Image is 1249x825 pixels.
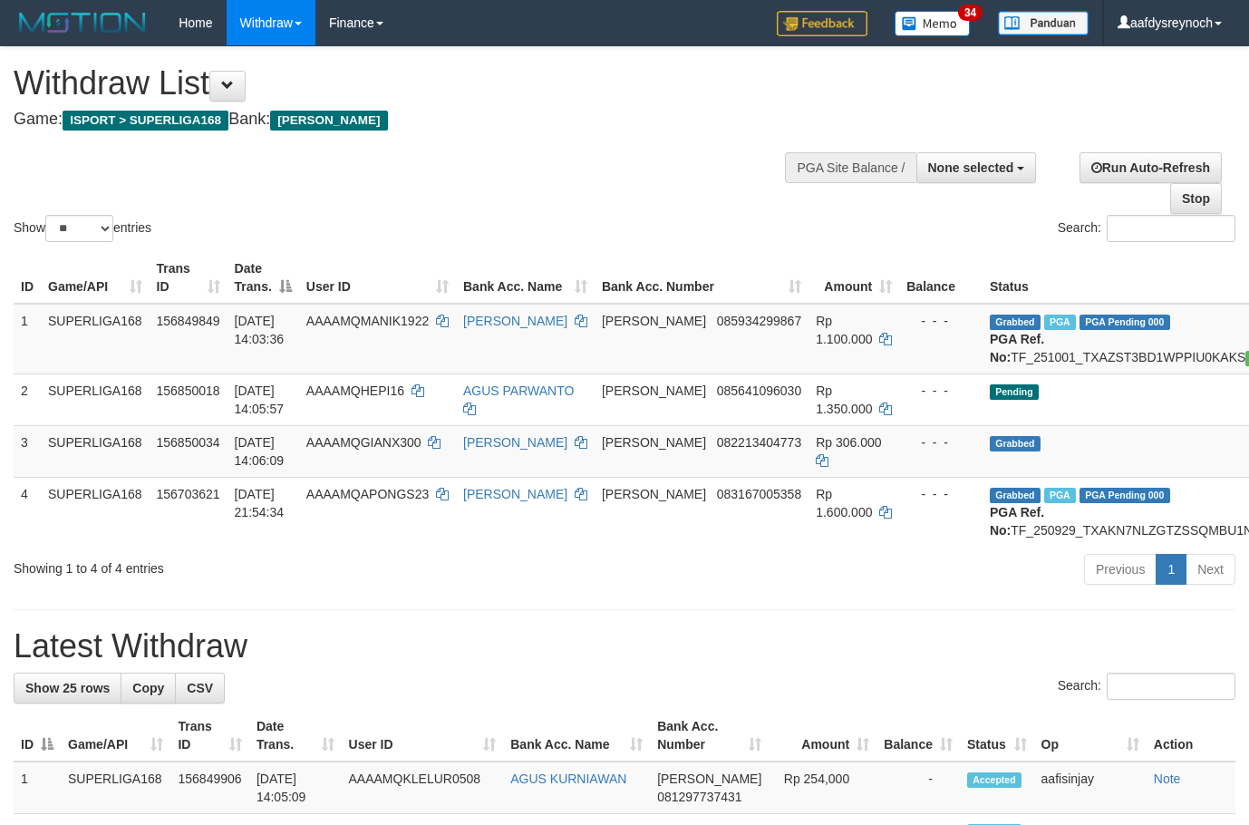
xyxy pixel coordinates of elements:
[899,252,983,304] th: Balance
[906,433,975,451] div: - - -
[14,628,1235,665] h1: Latest Withdraw
[121,673,176,704] a: Copy
[170,710,248,762] th: Trans ID: activate to sort column ascending
[816,314,872,346] span: Rp 1.100.000
[1080,315,1170,330] span: PGA Pending
[456,252,595,304] th: Bank Acc. Name: activate to sort column ascending
[14,252,41,304] th: ID
[1170,183,1222,214] a: Stop
[906,485,975,503] div: - - -
[1080,152,1222,183] a: Run Auto-Refresh
[990,332,1044,364] b: PGA Ref. No:
[249,762,342,814] td: [DATE] 14:05:09
[463,383,574,398] a: AGUS PARWANTO
[463,487,567,501] a: [PERSON_NAME]
[14,425,41,477] td: 3
[595,252,808,304] th: Bank Acc. Number: activate to sort column ascending
[14,374,41,425] td: 2
[1058,673,1235,700] label: Search:
[816,487,872,519] span: Rp 1.600.000
[61,762,170,814] td: SUPERLIGA168
[187,681,213,695] span: CSV
[170,762,248,814] td: 156849906
[132,681,164,695] span: Copy
[249,710,342,762] th: Date Trans.: activate to sort column ascending
[958,5,983,21] span: 34
[235,383,285,416] span: [DATE] 14:05:57
[14,477,41,547] td: 4
[14,552,507,577] div: Showing 1 to 4 of 4 entries
[235,435,285,468] span: [DATE] 14:06:09
[1107,673,1235,700] input: Search:
[299,252,456,304] th: User ID: activate to sort column ascending
[785,152,915,183] div: PGA Site Balance /
[895,11,971,36] img: Button%20Memo.svg
[1044,488,1076,503] span: Marked by aafchhiseyha
[14,111,815,129] h4: Game: Bank:
[306,383,404,398] span: AAAAMQHEPI16
[14,304,41,374] td: 1
[602,383,706,398] span: [PERSON_NAME]
[1034,762,1147,814] td: aafisinjay
[63,111,228,131] span: ISPORT > SUPERLIGA168
[306,487,429,501] span: AAAAMQAPONGS23
[14,710,61,762] th: ID: activate to sort column descending
[990,384,1039,400] span: Pending
[1107,215,1235,242] input: Search:
[14,9,151,36] img: MOTION_logo.png
[967,772,1021,788] span: Accepted
[41,252,150,304] th: Game/API: activate to sort column ascending
[769,762,876,814] td: Rp 254,000
[306,435,421,450] span: AAAAMQGIANX300
[816,435,881,450] span: Rp 306.000
[150,252,228,304] th: Trans ID: activate to sort column ascending
[270,111,387,131] span: [PERSON_NAME]
[61,710,170,762] th: Game/API: activate to sort column ascending
[1186,554,1235,585] a: Next
[45,215,113,242] select: Showentries
[777,11,867,36] img: Feedback.jpg
[906,312,975,330] div: - - -
[157,314,220,328] span: 156849849
[906,382,975,400] div: - - -
[876,762,960,814] td: -
[602,435,706,450] span: [PERSON_NAME]
[657,772,761,786] span: [PERSON_NAME]
[657,790,741,804] span: Copy 081297737431 to clipboard
[717,314,801,328] span: Copy 085934299867 to clipboard
[816,383,872,416] span: Rp 1.350.000
[175,673,225,704] a: CSV
[306,314,429,328] span: AAAAMQMANIK1922
[990,505,1044,538] b: PGA Ref. No:
[1044,315,1076,330] span: Marked by aafsengchandara
[990,488,1041,503] span: Grabbed
[342,762,504,814] td: AAAAMQKLELUR0508
[602,314,706,328] span: [PERSON_NAME]
[14,673,121,704] a: Show 25 rows
[14,215,151,242] label: Show entries
[1058,215,1235,242] label: Search:
[769,710,876,762] th: Amount: activate to sort column ascending
[602,487,706,501] span: [PERSON_NAME]
[717,487,801,501] span: Copy 083167005358 to clipboard
[157,435,220,450] span: 156850034
[1080,488,1170,503] span: PGA Pending
[650,710,769,762] th: Bank Acc. Number: activate to sort column ascending
[1154,772,1181,786] a: Note
[1147,710,1235,762] th: Action
[990,436,1041,451] span: Grabbed
[960,710,1034,762] th: Status: activate to sort column ascending
[157,487,220,501] span: 156703621
[463,435,567,450] a: [PERSON_NAME]
[1084,554,1157,585] a: Previous
[1156,554,1186,585] a: 1
[1034,710,1147,762] th: Op: activate to sort column ascending
[228,252,299,304] th: Date Trans.: activate to sort column descending
[808,252,899,304] th: Amount: activate to sort column ascending
[503,710,650,762] th: Bank Acc. Name: activate to sort column ascending
[990,315,1041,330] span: Grabbed
[717,383,801,398] span: Copy 085641096030 to clipboard
[41,425,150,477] td: SUPERLIGA168
[41,374,150,425] td: SUPERLIGA168
[998,11,1089,35] img: panduan.png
